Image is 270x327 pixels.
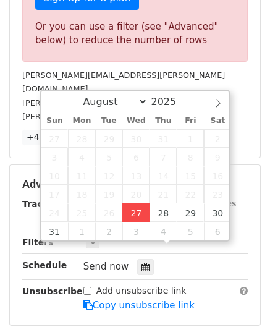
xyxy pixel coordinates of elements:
[177,148,204,166] span: August 8, 2025
[95,185,122,203] span: August 19, 2025
[22,237,54,247] strong: Filters
[41,185,69,203] span: August 17, 2025
[204,117,231,125] span: Sat
[41,117,69,125] span: Sun
[22,260,67,270] strong: Schedule
[68,148,95,166] span: August 4, 2025
[122,222,150,240] span: September 3, 2025
[150,117,177,125] span: Thu
[95,203,122,222] span: August 26, 2025
[204,166,231,185] span: August 16, 2025
[41,129,69,148] span: July 27, 2025
[204,222,231,240] span: September 6, 2025
[177,117,204,125] span: Fri
[150,203,177,222] span: August 28, 2025
[122,148,150,166] span: August 6, 2025
[204,185,231,203] span: August 23, 2025
[96,284,187,297] label: Add unsubscribe link
[177,129,204,148] span: August 1, 2025
[95,222,122,240] span: September 2, 2025
[83,300,195,311] a: Copy unsubscribe link
[41,166,69,185] span: August 10, 2025
[95,148,122,166] span: August 5, 2025
[68,222,95,240] span: September 1, 2025
[68,185,95,203] span: August 18, 2025
[208,268,270,327] iframe: Chat Widget
[177,203,204,222] span: August 29, 2025
[22,130,74,145] a: +47 more
[150,185,177,203] span: August 21, 2025
[83,261,129,272] span: Send now
[68,129,95,148] span: July 28, 2025
[22,112,226,121] small: [PERSON_NAME][EMAIL_ADDRESS][DOMAIN_NAME]
[41,148,69,166] span: August 3, 2025
[122,203,150,222] span: August 27, 2025
[122,129,150,148] span: July 30, 2025
[204,129,231,148] span: August 2, 2025
[22,98,226,108] small: [PERSON_NAME][EMAIL_ADDRESS][DOMAIN_NAME]
[41,203,69,222] span: August 24, 2025
[122,117,150,125] span: Wed
[95,129,122,148] span: July 29, 2025
[150,148,177,166] span: August 7, 2025
[204,148,231,166] span: August 9, 2025
[68,117,95,125] span: Mon
[22,177,248,191] h5: Advanced
[150,222,177,240] span: September 4, 2025
[177,166,204,185] span: August 15, 2025
[177,185,204,203] span: August 22, 2025
[95,117,122,125] span: Tue
[148,96,192,108] input: Year
[22,199,64,209] strong: Tracking
[122,185,150,203] span: August 20, 2025
[22,286,83,296] strong: Unsubscribe
[35,20,235,48] div: Or you can use a filter (see "Advanced" below) to reduce the number of rows
[41,222,69,240] span: August 31, 2025
[95,166,122,185] span: August 12, 2025
[204,203,231,222] span: August 30, 2025
[22,70,225,94] small: [PERSON_NAME][EMAIL_ADDRESS][PERSON_NAME][DOMAIN_NAME]
[150,166,177,185] span: August 14, 2025
[68,166,95,185] span: August 11, 2025
[150,129,177,148] span: July 31, 2025
[122,166,150,185] span: August 13, 2025
[177,222,204,240] span: September 5, 2025
[68,203,95,222] span: August 25, 2025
